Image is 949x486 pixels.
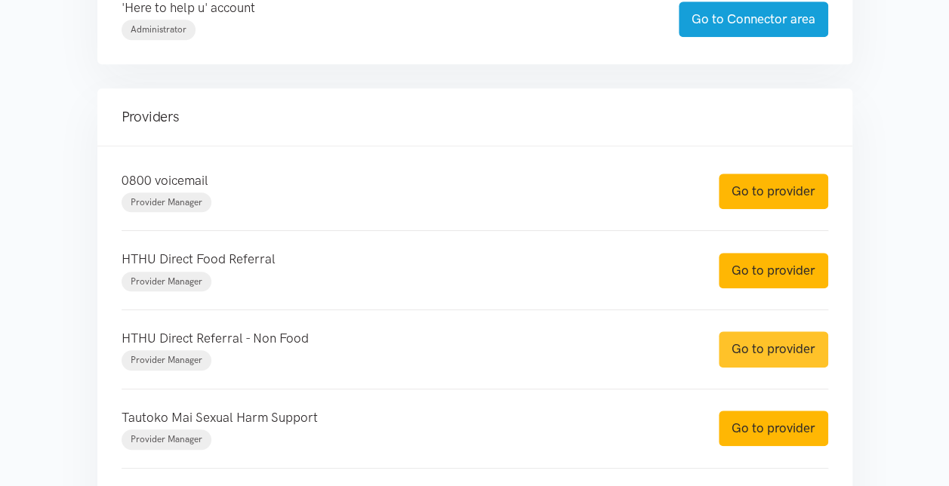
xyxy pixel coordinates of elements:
p: Tautoko Mai Sexual Harm Support [122,408,689,428]
span: Provider Manager [131,197,202,208]
span: Provider Manager [131,355,202,365]
a: Go to provider [719,253,828,288]
span: Provider Manager [131,276,202,287]
h4: Providers [122,106,828,128]
p: HTHU Direct Referral - Non Food [122,328,689,349]
a: Go to Connector area [679,2,828,37]
p: HTHU Direct Food Referral [122,249,689,269]
a: Go to provider [719,174,828,209]
a: Go to provider [719,331,828,367]
span: Provider Manager [131,434,202,444]
a: Go to provider [719,411,828,446]
span: Administrator [131,24,186,35]
p: 0800 voicemail [122,171,689,191]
